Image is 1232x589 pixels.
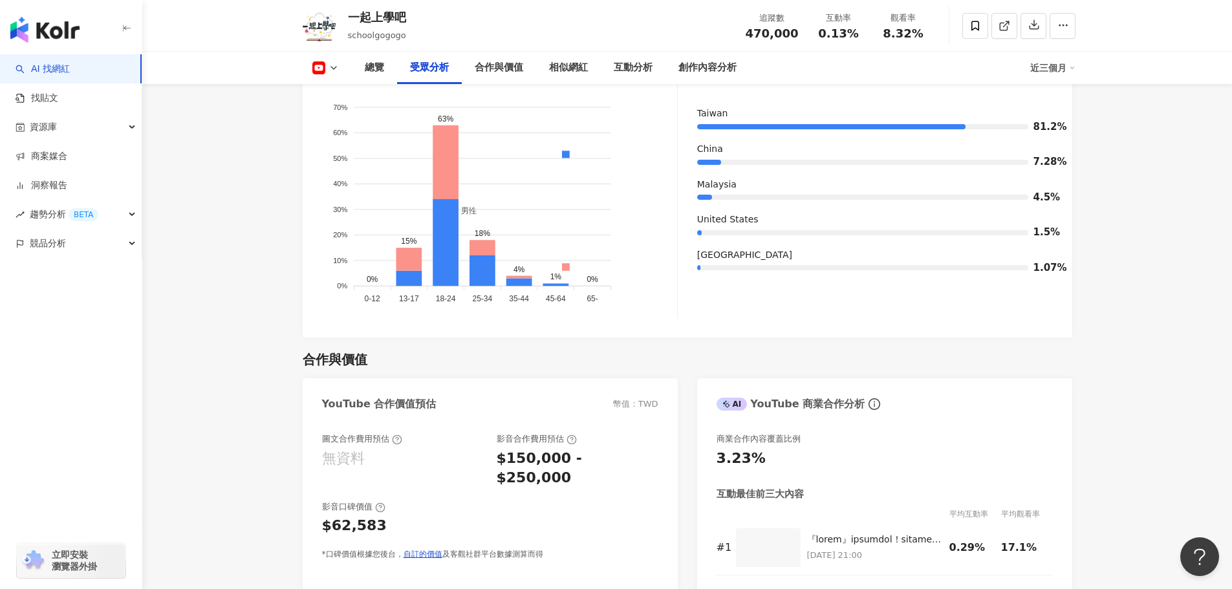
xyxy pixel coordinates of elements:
div: 圖文合作費用預估 [322,433,402,445]
tspan: 45-64 [546,295,566,304]
tspan: 10% [333,257,347,264]
span: 4.5% [1033,193,1053,202]
div: 平均觀看率 [1001,508,1053,520]
div: 3.23% [717,449,766,469]
img: chrome extension [21,550,46,571]
span: 8.32% [883,27,923,40]
iframe: Help Scout Beacon - Open [1180,537,1219,576]
div: # 1 [717,541,729,555]
tspan: 20% [333,231,347,239]
div: 無資料 [322,449,365,469]
span: 資源庫 [30,112,57,142]
span: info-circle [867,396,882,412]
span: 競品分析 [30,229,66,258]
div: 17.1% [1001,541,1046,555]
div: China [697,143,1053,156]
div: 合作與價值 [303,350,367,369]
span: 81.2% [1033,122,1053,132]
span: 7.28% [1033,157,1053,167]
div: *口碑價值根據您後台， 及客觀社群平台數據測算而得 [322,549,658,560]
div: 平均互動率 [949,508,1001,520]
tspan: 0-12 [364,295,380,304]
div: AI [717,398,748,411]
tspan: 65- [587,295,598,304]
tspan: 50% [333,155,347,162]
div: 追蹤數 [746,12,799,25]
div: 『lorem』ipsumdol！sitametcon！｜adip elit！『seddoe』！！！temporincididuntutlaboreetdo！magnaaliquaenimadmi... [807,533,943,546]
div: 一起上學吧 [348,9,406,25]
div: 合作與價值 [475,60,523,76]
div: $62,583 [322,516,387,536]
span: 1.07% [1033,263,1053,273]
tspan: 13-17 [399,295,419,304]
a: 找貼文 [16,92,58,105]
div: BETA [69,208,98,221]
span: 1.5% [1033,228,1053,237]
div: Malaysia [697,178,1053,191]
tspan: 40% [333,180,347,188]
span: rise [16,210,25,219]
a: 自訂的價值 [404,550,442,559]
tspan: 70% [333,103,347,111]
span: 0.13% [818,27,858,40]
img: KOL Avatar [299,6,338,45]
span: 470,000 [746,27,799,40]
img: logo [10,17,80,43]
span: 男性 [451,207,477,216]
div: 近三個月 [1030,58,1075,78]
div: 幣值：TWD [613,398,658,410]
div: 總覽 [365,60,384,76]
div: United States [697,213,1053,226]
p: [DATE] 21:00 [807,548,943,562]
span: 立即安裝 瀏覽器外掛 [52,549,97,572]
div: [GEOGRAPHIC_DATA] [697,249,1053,262]
a: chrome extension立即安裝 瀏覽器外掛 [17,543,125,578]
span: schoolgogogo [348,30,406,40]
a: 洞察報告 [16,179,67,192]
div: 受眾分析 [410,60,449,76]
tspan: 30% [333,206,347,213]
div: 商業合作內容覆蓋比例 [717,433,801,445]
div: 創作內容分析 [678,60,737,76]
div: 影音合作費用預估 [497,433,577,445]
img: 『一起上學吧』全新校園選秀企劃！全校投票誰是最強神人！｜莊敬高職 全新企劃！『啊不就好棒棒』！！！我們會前進學校邀請五到六位校園神人上台表演嗨翻全場的才藝！並讓台下全校同學們投票選出他們當天最喜... [736,528,801,567]
div: 0.29% [949,541,995,555]
div: 相似網紅 [549,60,588,76]
div: 互動最佳前三大內容 [717,487,804,501]
div: YouTube 商業合作分析 [717,397,865,411]
tspan: 35-44 [509,295,529,304]
div: $150,000 - $250,000 [497,449,658,489]
div: YouTube 合作價值預估 [322,397,437,411]
div: 觀看率 [879,12,928,25]
div: 互動分析 [614,60,653,76]
a: searchAI 找網紅 [16,63,70,76]
div: 互動率 [814,12,863,25]
tspan: 25-34 [472,295,492,304]
div: Taiwan [697,107,1053,120]
div: 影音口碑價值 [322,501,385,513]
tspan: 18-24 [435,295,455,304]
tspan: 60% [333,129,347,137]
a: 商案媒合 [16,150,67,163]
tspan: 0% [337,282,347,290]
span: 趨勢分析 [30,200,98,229]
